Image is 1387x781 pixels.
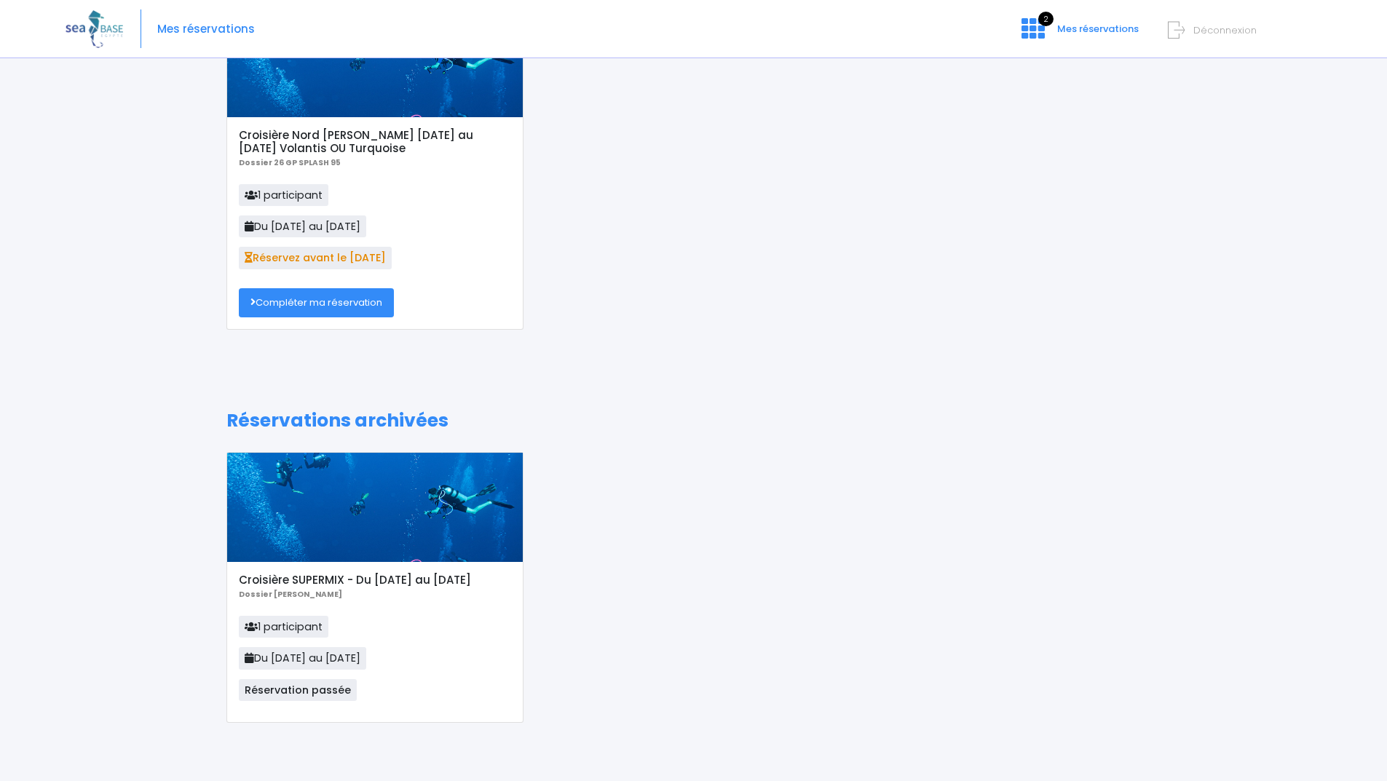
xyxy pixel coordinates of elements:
[1193,23,1257,37] span: Déconnexion
[239,129,510,155] h5: Croisière Nord [PERSON_NAME] [DATE] au [DATE] Volantis OU Turquoise
[239,679,357,701] span: Réservation passée
[226,410,1161,432] h1: Réservations archivées
[239,589,342,600] b: Dossier [PERSON_NAME]
[239,574,510,587] h5: Croisière SUPERMIX - Du [DATE] au [DATE]
[1057,22,1139,36] span: Mes réservations
[1038,12,1054,26] span: 2
[239,157,341,168] b: Dossier 26 GP SPLASH 95
[239,616,328,638] span: 1 participant
[239,647,366,669] span: Du [DATE] au [DATE]
[1010,27,1147,41] a: 2 Mes réservations
[239,247,392,269] span: Réservez avant le [DATE]
[239,215,366,237] span: Du [DATE] au [DATE]
[239,288,394,317] a: Compléter ma réservation
[239,184,328,206] span: 1 participant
